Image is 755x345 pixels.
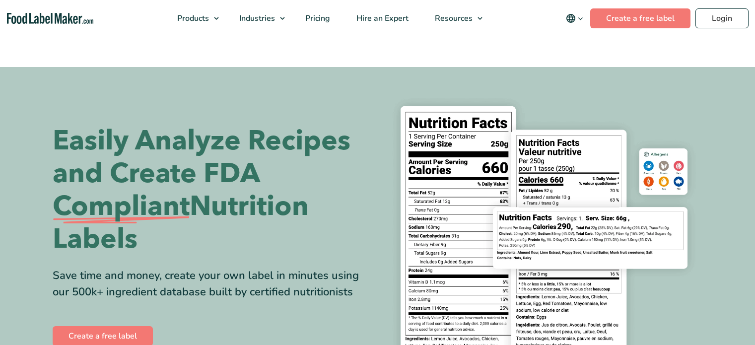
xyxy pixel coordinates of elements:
a: Create a free label [590,8,690,28]
span: Compliant [53,190,190,223]
h1: Easily Analyze Recipes and Create FDA Nutrition Labels [53,125,370,256]
span: Hire an Expert [353,13,410,24]
span: Products [174,13,210,24]
span: Resources [432,13,474,24]
span: Industries [236,13,276,24]
div: Save time and money, create your own label in minutes using our 500k+ ingredient database built b... [53,268,370,300]
span: Pricing [302,13,331,24]
a: Login [695,8,749,28]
